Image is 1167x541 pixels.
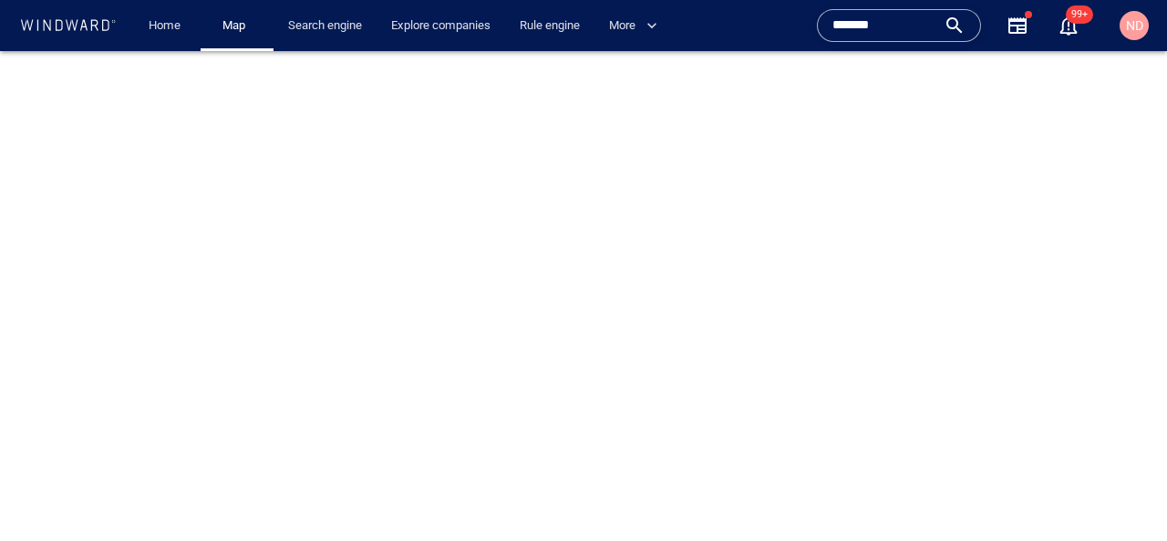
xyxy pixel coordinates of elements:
[1126,18,1143,33] span: ND
[208,10,266,42] button: Map
[1054,11,1083,40] a: 99+
[281,10,369,42] a: Search engine
[1066,5,1093,24] span: 99+
[215,10,259,42] a: Map
[135,10,193,42] button: Home
[602,10,673,42] button: More
[512,10,587,42] a: Rule engine
[1090,459,1153,527] iframe: Chat
[384,10,498,42] a: Explore companies
[1058,15,1079,36] button: 99+
[141,10,188,42] a: Home
[1116,7,1152,44] button: ND
[609,16,657,36] span: More
[1058,15,1079,36] div: Notification center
